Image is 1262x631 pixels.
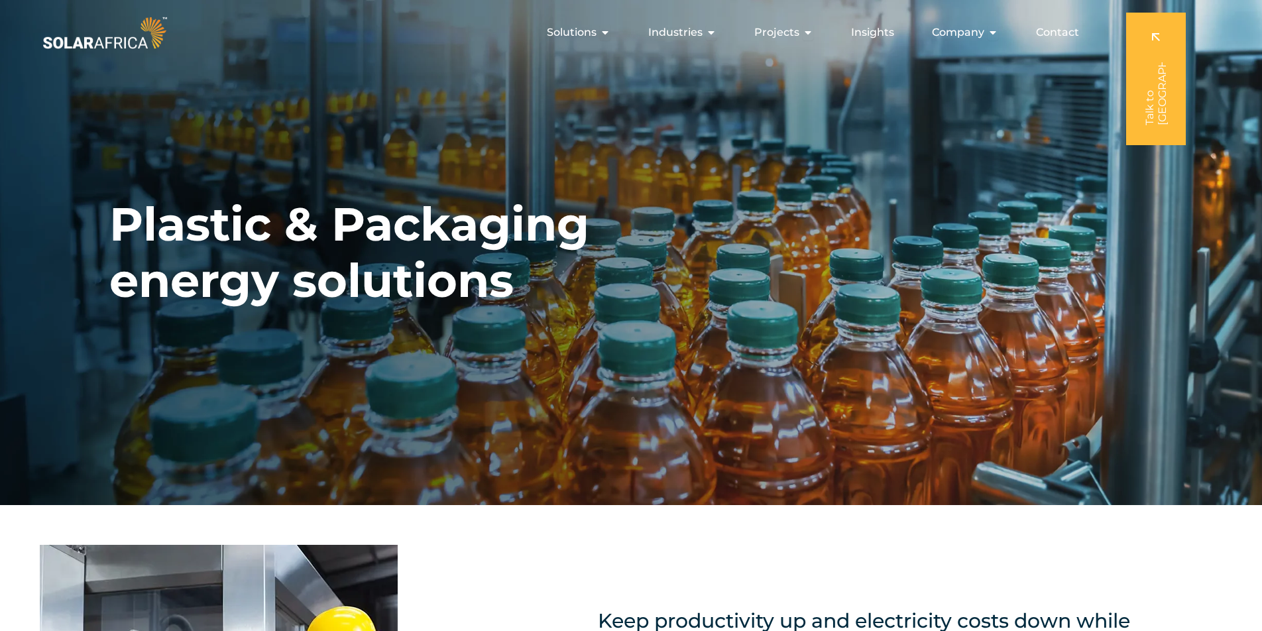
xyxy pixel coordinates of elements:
span: Projects [754,25,799,40]
span: Company [932,25,984,40]
span: Industries [648,25,703,40]
div: Menu Toggle [170,19,1090,46]
span: Solutions [547,25,597,40]
nav: Menu [170,19,1090,46]
a: Contact [1036,25,1079,40]
h1: Plastic & Packaging energy solutions [109,196,606,309]
a: Insights [851,25,894,40]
